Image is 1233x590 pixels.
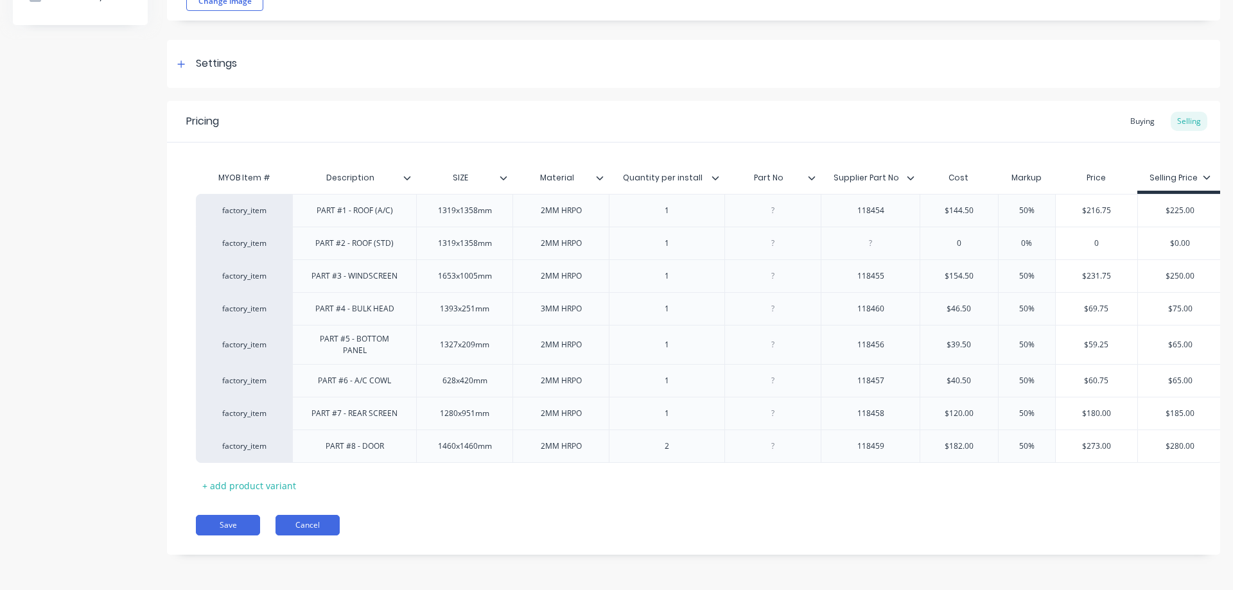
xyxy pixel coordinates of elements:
div: $180.00 [1056,397,1137,429]
div: 2 [635,438,699,455]
div: 1280x951mm [430,405,500,422]
div: factory_itemPART #3 - WINDSCREEN1653x1005mm2MM HRPO1118455$154.5050%$231.75$250.00 [196,259,1223,292]
div: 50% [995,293,1059,325]
div: factory_item [209,205,279,216]
div: 118455 [839,268,903,284]
div: 50% [995,260,1059,292]
div: Cost [920,165,998,191]
div: Material [512,162,601,194]
div: $216.75 [1056,195,1137,227]
div: + add product variant [196,476,302,496]
div: 3MM HRPO [529,300,593,317]
div: 118454 [839,202,903,219]
div: Settings [196,56,237,72]
div: 1 [635,202,699,219]
div: $65.00 [1138,329,1223,361]
div: $40.50 [920,365,998,397]
div: 1319x1358mm [428,202,502,219]
div: PART #5 - BOTTOM PANEL [298,331,411,359]
div: $231.75 [1056,260,1137,292]
div: 2MM HRPO [529,268,593,284]
div: PART #8 - DOOR [315,438,394,455]
div: Pricing [186,114,219,129]
div: Supplier Part No [821,165,920,191]
div: 2MM HRPO [529,202,593,219]
div: 1 [635,300,699,317]
div: 50% [995,365,1059,397]
div: Quantity per install [609,162,717,194]
div: 1319x1358mm [428,235,502,252]
div: Description [292,162,408,194]
div: factory_item [209,238,279,249]
div: 1 [635,372,699,389]
div: factory_item [209,375,279,386]
div: 2MM HRPO [529,405,593,422]
div: factory_itemPART #4 - BULK HEAD1393x251mm3MM HRPO1118460$46.5050%$69.75$75.00 [196,292,1223,325]
div: $39.50 [920,329,998,361]
div: PART #2 - ROOF (STD) [305,235,404,252]
div: 118459 [839,438,903,455]
div: factory_itemPART #2 - ROOF (STD)1319x1358mm2MM HRPO100%0$0.00 [196,227,1223,259]
div: $280.00 [1138,430,1223,462]
div: $75.00 [1138,293,1223,325]
div: 50% [995,397,1059,429]
div: factory_item [209,303,279,315]
div: 0 [920,227,998,259]
div: 628x420mm [432,372,498,389]
div: 1393x251mm [430,300,500,317]
div: PART #3 - WINDSCREEN [301,268,408,284]
div: 118456 [839,336,903,353]
div: factory_item [209,339,279,351]
div: 1327x209mm [430,336,500,353]
div: Markup [998,165,1055,191]
div: SIZE [416,162,505,194]
div: 118458 [839,405,903,422]
div: $144.50 [920,195,998,227]
div: 50% [995,430,1059,462]
div: factory_item [209,408,279,419]
div: PART #4 - BULK HEAD [305,300,405,317]
div: Part No [724,165,821,191]
div: factory_itemPART #8 - DOOR1460x1460mm2MM HRPO2118459$182.0050%$273.00$280.00 [196,429,1223,463]
div: $250.00 [1138,260,1223,292]
div: factory_itemPART #6 - A/C COWL628x420mm2MM HRPO1118457$40.5050%$60.75$65.00 [196,364,1223,397]
div: SIZE [416,165,512,191]
div: Selling Price [1150,172,1211,184]
div: $60.75 [1056,365,1137,397]
div: Quantity per install [609,165,724,191]
div: Buying [1124,112,1161,131]
div: 1460x1460mm [428,438,502,455]
div: factory_itemPART #5 - BOTTOM PANEL1327x209mm2MM HRPO1118456$39.5050%$59.25$65.00 [196,325,1223,364]
div: $182.00 [920,430,998,462]
div: factory_item [209,440,279,452]
div: 0 [1056,227,1137,259]
div: Selling [1171,112,1207,131]
div: 1653x1005mm [428,268,502,284]
div: 2MM HRPO [529,438,593,455]
div: $65.00 [1138,365,1223,397]
div: $185.00 [1138,397,1223,429]
div: PART #1 - ROOF (A/C) [306,202,403,219]
div: 1 [635,405,699,422]
div: Material [512,165,609,191]
div: 2MM HRPO [529,336,593,353]
div: 50% [995,195,1059,227]
div: Description [292,165,416,191]
div: PART #7 - REAR SCREEN [301,405,408,422]
div: 2MM HRPO [529,372,593,389]
div: $0.00 [1138,227,1223,259]
div: 1 [635,268,699,284]
div: 118457 [839,372,903,389]
button: Cancel [275,515,340,535]
div: 1 [635,336,699,353]
div: 50% [995,329,1059,361]
div: MYOB Item # [196,165,292,191]
div: 0% [995,227,1059,259]
div: $154.50 [920,260,998,292]
div: factory_itemPART #7 - REAR SCREEN1280x951mm2MM HRPO1118458$120.0050%$180.00$185.00 [196,397,1223,429]
div: $69.75 [1056,293,1137,325]
div: Supplier Part No [821,162,912,194]
div: Part No [724,162,813,194]
div: Price [1055,165,1137,191]
div: $59.25 [1056,329,1137,361]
